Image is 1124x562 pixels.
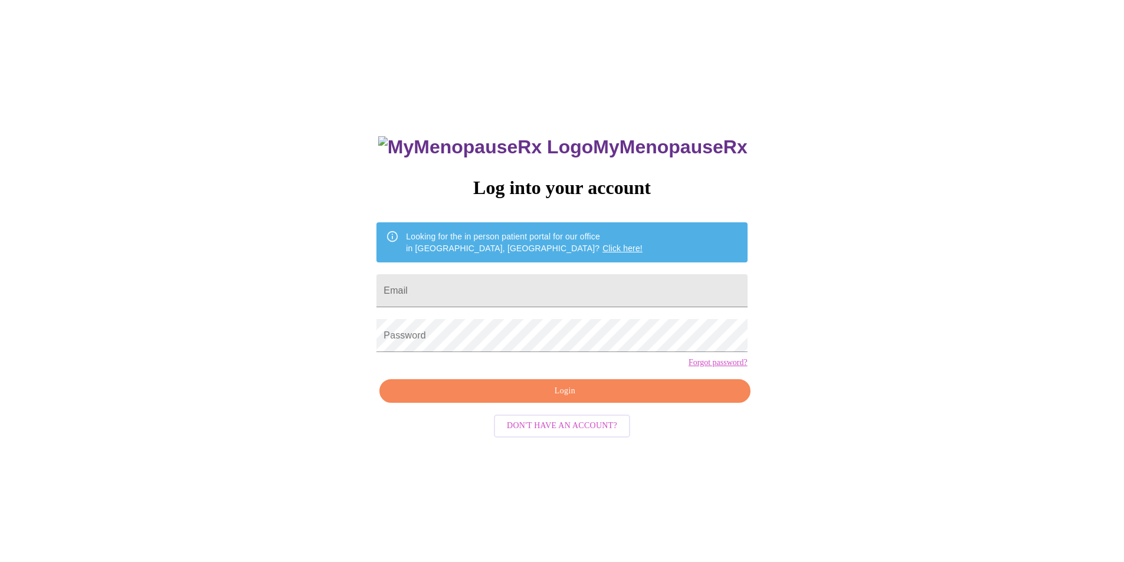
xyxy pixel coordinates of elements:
button: Login [379,379,750,403]
h3: Log into your account [376,177,747,199]
span: Don't have an account? [507,419,617,433]
div: Looking for the in person patient portal for our office in [GEOGRAPHIC_DATA], [GEOGRAPHIC_DATA]? [406,226,643,259]
a: Click here! [602,244,643,253]
img: MyMenopauseRx Logo [378,136,593,158]
a: Forgot password? [689,358,748,367]
a: Don't have an account? [491,420,633,430]
span: Login [393,384,736,399]
button: Don't have an account? [494,415,630,438]
h3: MyMenopauseRx [378,136,748,158]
